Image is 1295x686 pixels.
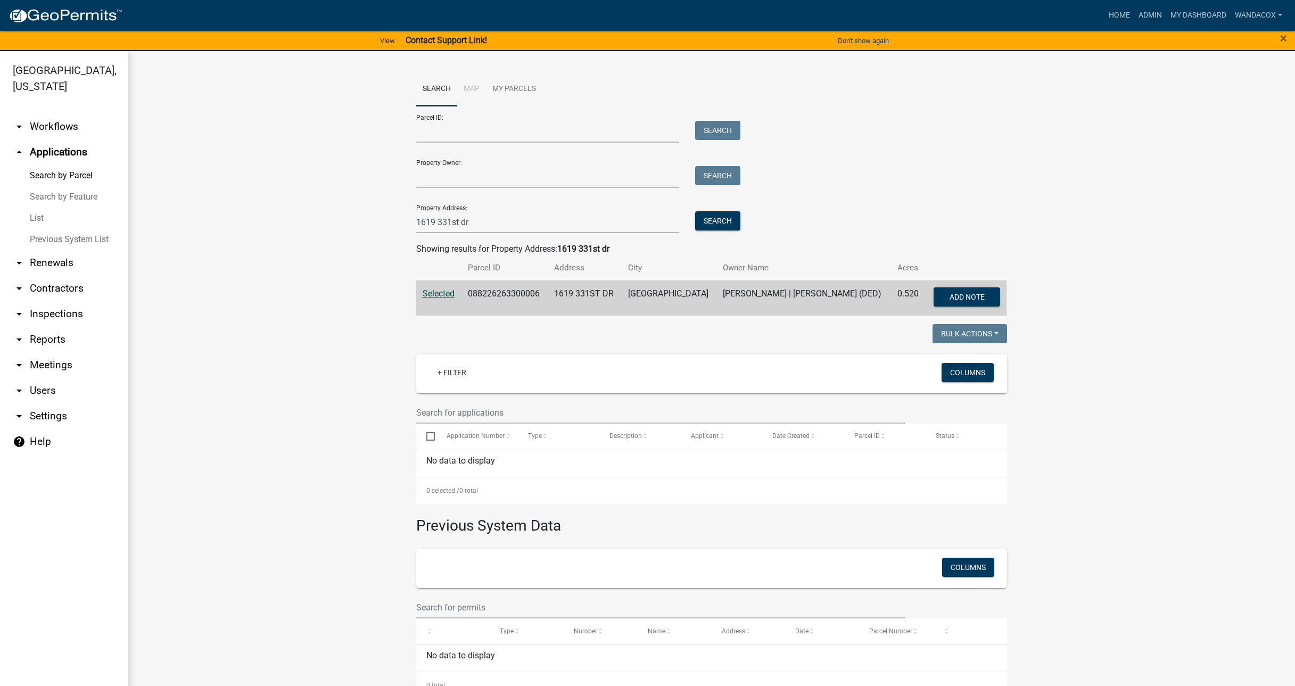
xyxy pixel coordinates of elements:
[950,292,985,301] span: Add Note
[13,410,26,423] i: arrow_drop_down
[447,432,505,440] span: Application Number
[416,597,906,618] input: Search for permits
[486,72,542,106] a: My Parcels
[13,384,26,397] i: arrow_drop_down
[574,627,597,635] span: Number
[762,424,844,449] datatable-header-cell: Date Created
[436,424,518,449] datatable-header-cell: Application Number
[638,618,712,644] datatable-header-cell: Name
[1280,31,1287,46] span: ×
[891,255,926,280] th: Acres
[429,363,475,382] a: + Filter
[406,35,487,45] strong: Contact Support Link!
[869,627,912,635] span: Parcel Number
[548,255,622,280] th: Address
[844,424,925,449] datatable-header-cell: Parcel ID
[13,359,26,371] i: arrow_drop_down
[772,432,810,440] span: Date Created
[934,287,1000,307] button: Add Note
[933,324,1007,343] button: Bulk Actions
[942,558,994,577] button: Columns
[461,280,548,316] td: 088226263300006
[376,32,399,49] a: View
[942,363,994,382] button: Columns
[13,282,26,295] i: arrow_drop_down
[681,424,762,449] datatable-header-cell: Applicant
[13,333,26,346] i: arrow_drop_down
[13,120,26,133] i: arrow_drop_down
[423,288,455,299] a: Selected
[712,618,786,644] datatable-header-cell: Address
[518,424,599,449] datatable-header-cell: Type
[1166,5,1231,26] a: My Dashboard
[648,627,665,635] span: Name
[13,257,26,269] i: arrow_drop_down
[13,146,26,159] i: arrow_drop_up
[461,255,548,280] th: Parcel ID
[891,280,926,316] td: 0.520
[785,618,859,644] datatable-header-cell: Date
[722,627,745,635] span: Address
[13,308,26,320] i: arrow_drop_down
[1280,32,1287,45] button: Close
[416,424,436,449] datatable-header-cell: Select
[925,424,1007,449] datatable-header-cell: Status
[416,477,1007,504] div: 0 total
[622,280,716,316] td: [GEOGRAPHIC_DATA]
[1104,5,1134,26] a: Home
[416,645,1007,672] div: No data to display
[528,432,542,440] span: Type
[716,280,891,316] td: [PERSON_NAME] | [PERSON_NAME] (DED)
[936,432,954,440] span: Status
[695,121,740,140] button: Search
[416,450,1007,477] div: No data to display
[695,166,740,185] button: Search
[13,435,26,448] i: help
[548,280,622,316] td: 1619 331ST DR
[795,627,809,635] span: Date
[490,618,564,644] datatable-header-cell: Type
[716,255,891,280] th: Owner Name
[1231,5,1286,26] a: WandaCox
[834,32,893,49] button: Don't show again
[564,618,638,644] datatable-header-cell: Number
[1134,5,1166,26] a: Admin
[500,627,514,635] span: Type
[854,432,880,440] span: Parcel ID
[426,487,459,494] span: 0 selected /
[557,244,609,254] strong: 1619 331st dr
[416,72,457,106] a: Search
[416,504,1007,537] h3: Previous System Data
[859,618,933,644] datatable-header-cell: Parcel Number
[691,432,719,440] span: Applicant
[609,432,642,440] span: Description
[599,424,681,449] datatable-header-cell: Description
[416,243,1007,255] div: Showing results for Property Address:
[695,211,740,230] button: Search
[416,402,906,424] input: Search for applications
[622,255,716,280] th: City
